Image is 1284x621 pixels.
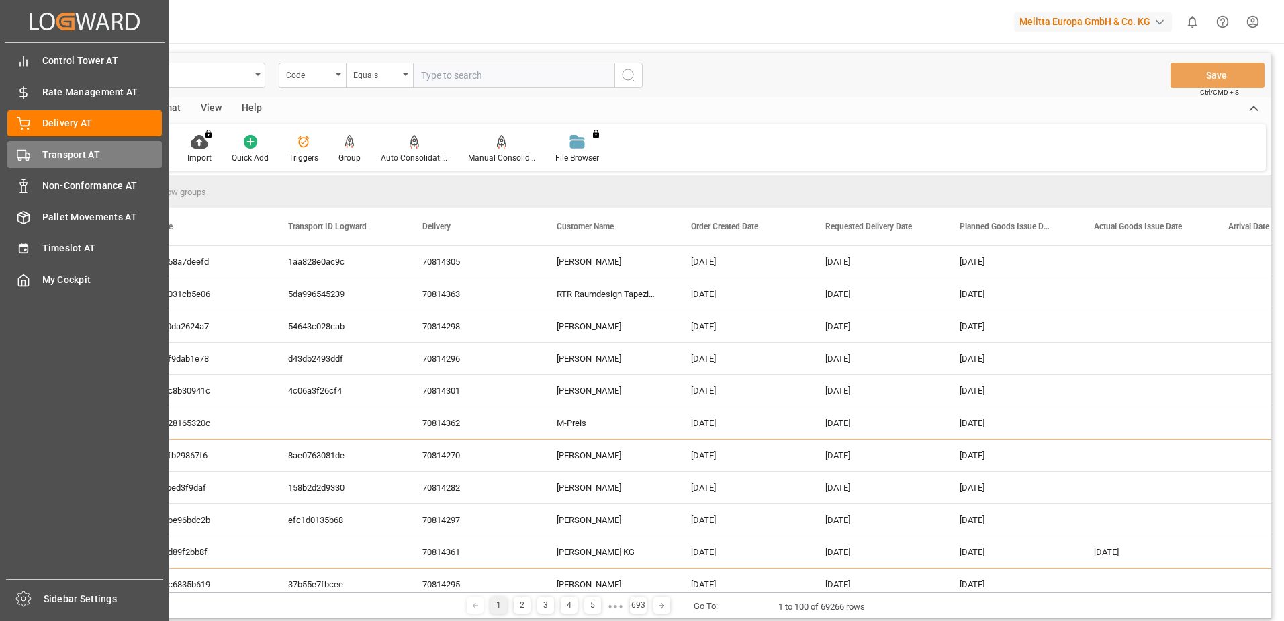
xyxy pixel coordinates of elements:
[608,601,623,611] div: ● ● ●
[675,310,809,342] div: [DATE]
[381,152,448,164] div: Auto Consolidation
[272,343,406,374] div: d43db2493ddf
[406,407,541,439] div: 70814362
[675,536,809,568] div: [DATE]
[675,569,809,600] div: [DATE]
[1200,87,1239,97] span: Ctrl/CMD + S
[630,597,647,614] div: 693
[541,278,675,310] div: RTR Raumdesign Tapezierermeister
[1014,12,1172,32] div: Melitta Europa GmbH & Co. KG
[541,569,675,600] div: [PERSON_NAME]
[42,116,163,130] span: Delivery AT
[138,440,272,471] div: d42fb29867f6
[406,375,541,407] div: 70814301
[406,504,541,536] div: 70814297
[138,246,272,278] div: 04958a7deefd
[541,536,675,568] div: [PERSON_NAME] KG
[960,222,1050,231] span: Planned Goods Issue Date
[675,246,809,278] div: [DATE]
[809,504,944,536] div: [DATE]
[944,440,1078,471] div: [DATE]
[413,63,614,88] input: Type to search
[944,536,1078,568] div: [DATE]
[1177,7,1207,37] button: show 0 new notifications
[138,278,272,310] div: 8d3031cb5e06
[42,210,163,224] span: Pallet Movements AT
[406,472,541,503] div: 70814282
[490,597,507,614] div: 1
[7,79,162,105] a: Rate Management AT
[514,597,531,614] div: 2
[557,222,614,231] span: Customer Name
[44,592,164,606] span: Sidebar Settings
[272,504,406,536] div: efc1d0135b68
[541,472,675,503] div: [PERSON_NAME]
[406,343,541,374] div: 70814296
[468,152,535,164] div: Manual Consolidation
[825,222,912,231] span: Requested Delivery Date
[42,273,163,287] span: My Cockpit
[778,600,865,614] div: 1 to 100 of 69266 rows
[138,375,272,407] div: e1dc8b30941c
[7,141,162,167] a: Transport AT
[944,278,1078,310] div: [DATE]
[944,375,1078,407] div: [DATE]
[406,440,541,471] div: 70814270
[42,148,163,162] span: Transport AT
[541,343,675,374] div: [PERSON_NAME]
[1078,536,1212,568] div: [DATE]
[809,569,944,600] div: [DATE]
[944,246,1078,278] div: [DATE]
[406,536,541,568] div: 70814361
[272,246,406,278] div: 1aa828e0ac9c
[944,504,1078,536] div: [DATE]
[584,597,601,614] div: 5
[614,63,643,88] button: search button
[138,343,272,374] div: ed6f9dab1e78
[694,599,718,613] div: Go To:
[42,85,163,99] span: Rate Management AT
[809,472,944,503] div: [DATE]
[675,375,809,407] div: [DATE]
[1207,7,1238,37] button: Help Center
[7,204,162,230] a: Pallet Movements AT
[809,440,944,471] div: [DATE]
[272,472,406,503] div: 158b2d2d9330
[138,536,272,568] div: 153d89f2bb8f
[809,375,944,407] div: [DATE]
[944,569,1078,600] div: [DATE]
[338,152,361,164] div: Group
[232,97,272,120] div: Help
[406,246,541,278] div: 70814305
[675,343,809,374] div: [DATE]
[809,343,944,374] div: [DATE]
[191,97,232,120] div: View
[232,152,269,164] div: Quick Add
[42,54,163,68] span: Control Tower AT
[353,66,399,81] div: Equals
[272,375,406,407] div: 4c06a3f26cf4
[809,278,944,310] div: [DATE]
[406,569,541,600] div: 70814295
[809,536,944,568] div: [DATE]
[675,440,809,471] div: [DATE]
[541,504,675,536] div: [PERSON_NAME]
[42,179,163,193] span: Non-Conformance AT
[406,310,541,342] div: 70814298
[809,407,944,439] div: [DATE]
[561,597,578,614] div: 4
[138,407,272,439] div: caa28165320c
[809,310,944,342] div: [DATE]
[541,246,675,278] div: [PERSON_NAME]
[7,235,162,261] a: Timeslot AT
[675,278,809,310] div: [DATE]
[944,310,1078,342] div: [DATE]
[541,375,675,407] div: [PERSON_NAME]
[1014,9,1177,34] button: Melitta Europa GmbH & Co. KG
[7,110,162,136] a: Delivery AT
[541,407,675,439] div: M-Preis
[7,266,162,292] a: My Cockpit
[346,63,413,88] button: open menu
[289,152,318,164] div: Triggers
[541,310,675,342] div: [PERSON_NAME]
